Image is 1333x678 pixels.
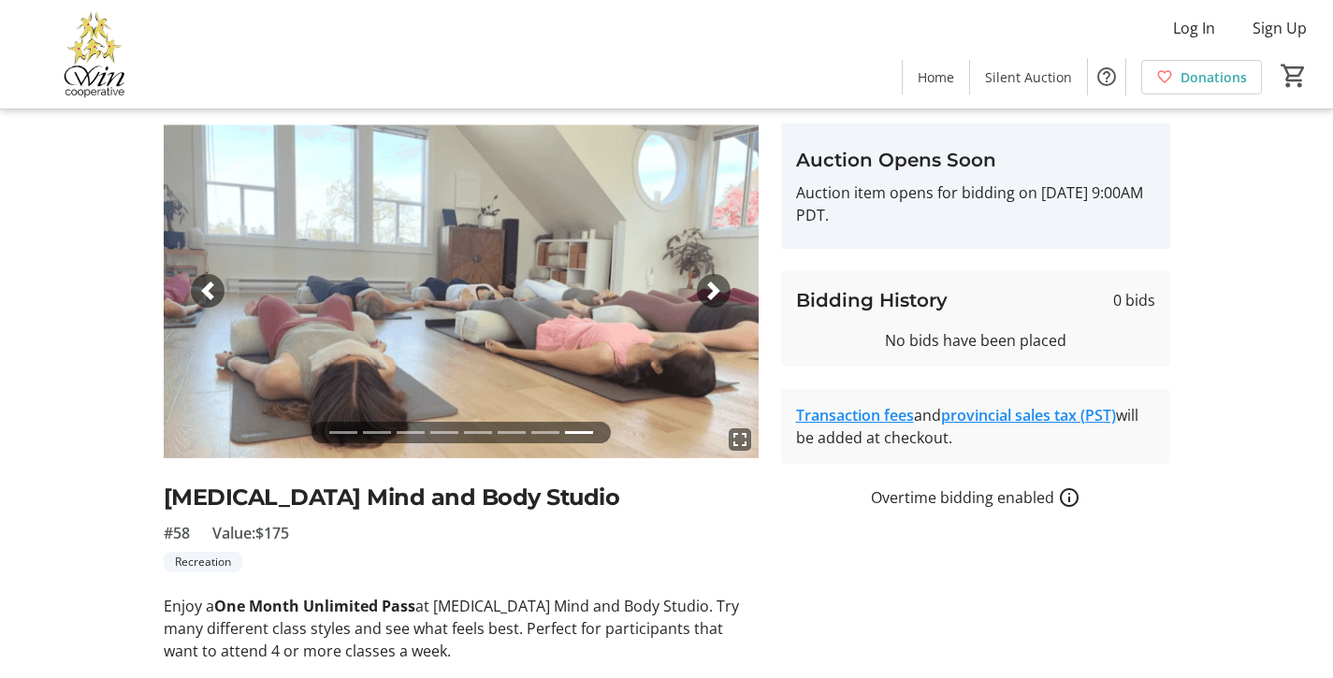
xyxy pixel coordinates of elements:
[796,286,948,314] h3: Bidding History
[1277,59,1311,93] button: Cart
[796,146,1155,174] h3: Auction Opens Soon
[164,595,759,662] p: Enjoy a at [MEDICAL_DATA] Mind and Body Studio. Try many different class styles and see what feel...
[164,123,759,458] img: Image
[918,67,954,87] span: Home
[214,596,415,616] strong: One Month Unlimited Pass
[1113,289,1155,311] span: 0 bids
[1238,13,1322,43] button: Sign Up
[1058,486,1080,509] a: How overtime bidding works for silent auctions
[941,405,1116,426] a: provincial sales tax (PST)
[11,7,178,101] img: Victoria Women In Need Community Cooperative's Logo
[164,481,759,514] h2: [MEDICAL_DATA] Mind and Body Studio
[1173,17,1215,39] span: Log In
[1088,58,1125,95] button: Help
[729,428,751,451] mat-icon: fullscreen
[212,522,289,544] span: Value: $175
[970,60,1087,94] a: Silent Auction
[796,404,1155,449] div: and will be added at checkout.
[1141,60,1262,94] a: Donations
[781,486,1170,509] div: Overtime bidding enabled
[164,522,190,544] span: #58
[1253,17,1307,39] span: Sign Up
[796,181,1155,226] p: Auction item opens for bidding on [DATE] 9:00AM PDT.
[1181,67,1247,87] span: Donations
[903,60,969,94] a: Home
[796,329,1155,352] div: No bids have been placed
[1158,13,1230,43] button: Log In
[985,67,1072,87] span: Silent Auction
[164,552,242,572] tr-label-badge: Recreation
[796,405,914,426] a: Transaction fees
